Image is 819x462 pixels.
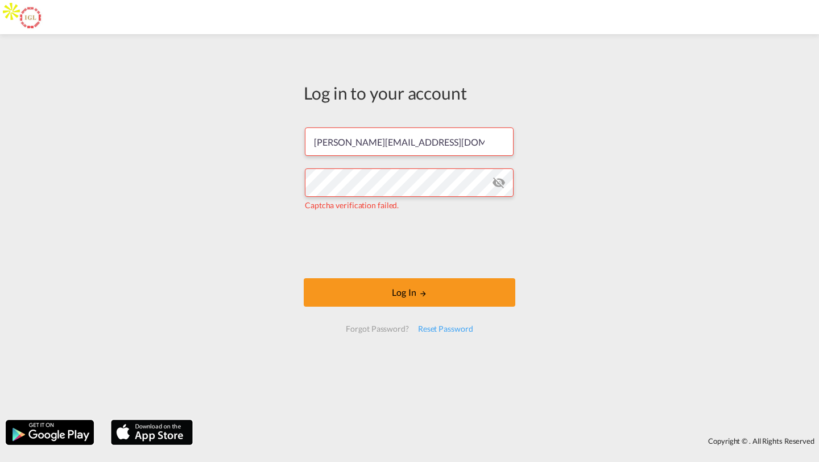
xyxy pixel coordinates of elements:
div: Reset Password [413,319,478,339]
button: LOGIN [304,278,515,307]
input: Enter email/phone number [305,127,514,156]
div: Copyright © . All Rights Reserved [198,431,819,451]
img: google.png [5,419,95,446]
iframe: reCAPTCHA [323,222,496,267]
md-icon: icon-eye-off [492,176,506,189]
span: Captcha verification failed. [305,200,399,210]
div: Forgot Password? [341,319,413,339]
img: apple.png [110,419,194,446]
div: Log in to your account [304,81,515,105]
